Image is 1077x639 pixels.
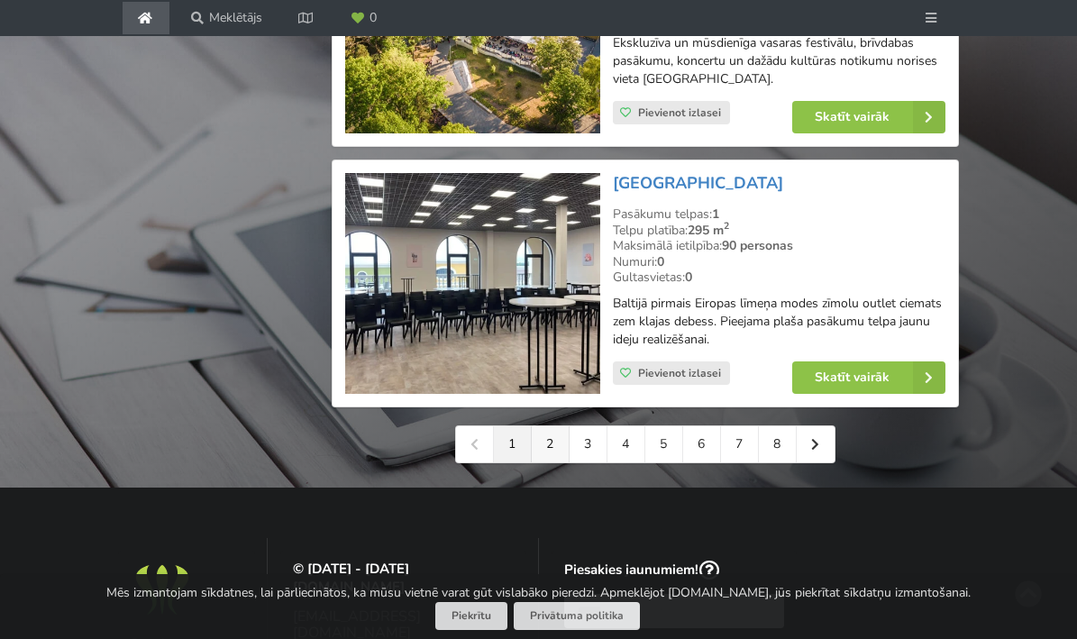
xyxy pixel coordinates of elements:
[613,206,945,223] div: Pasākumu telpas:
[514,602,640,630] a: Privātuma politika
[178,2,275,34] a: Meklētājs
[613,238,945,254] div: Maksimālā ietilpība:
[712,205,719,223] strong: 1
[570,426,607,462] a: 3
[792,101,945,133] a: Skatīt vairāk
[370,12,377,24] span: 0
[435,602,507,630] button: Piekrītu
[638,105,721,120] span: Pievienot izlasei
[683,426,721,462] a: 6
[685,269,692,286] strong: 0
[638,366,721,380] span: Pievienot izlasei
[645,426,683,462] a: 5
[721,426,759,462] a: 7
[613,295,945,349] p: Baltijā pirmais Eiropas līmeņa modes zīmolu outlet ciemats zem klajas debess. Pieejama plaša pasā...
[759,426,797,462] a: 8
[345,173,601,394] img: Neierastas vietas | Piņķi | Via Jurmala Outlet Village
[613,269,945,286] div: Gultasvietas:
[688,222,729,239] strong: 295 m
[564,561,784,581] p: Piesakies jaunumiem!
[613,172,783,194] a: [GEOGRAPHIC_DATA]
[607,426,645,462] a: 4
[613,254,945,270] div: Numuri:
[613,34,945,88] p: Ekskluzīva un mūsdienīga vasaras festivālu, brīvdabas pasākumu, koncertu un dažādu kultūras notik...
[532,426,570,462] a: 2
[792,361,945,394] a: Skatīt vairāk
[722,237,793,254] strong: 90 personas
[494,426,532,462] a: 1
[724,219,729,233] sup: 2
[293,561,513,596] p: © [DATE] - [DATE] [DOMAIN_NAME]
[131,561,194,619] img: Baltic Meeting Rooms
[613,223,945,239] div: Telpu platība:
[657,253,664,270] strong: 0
